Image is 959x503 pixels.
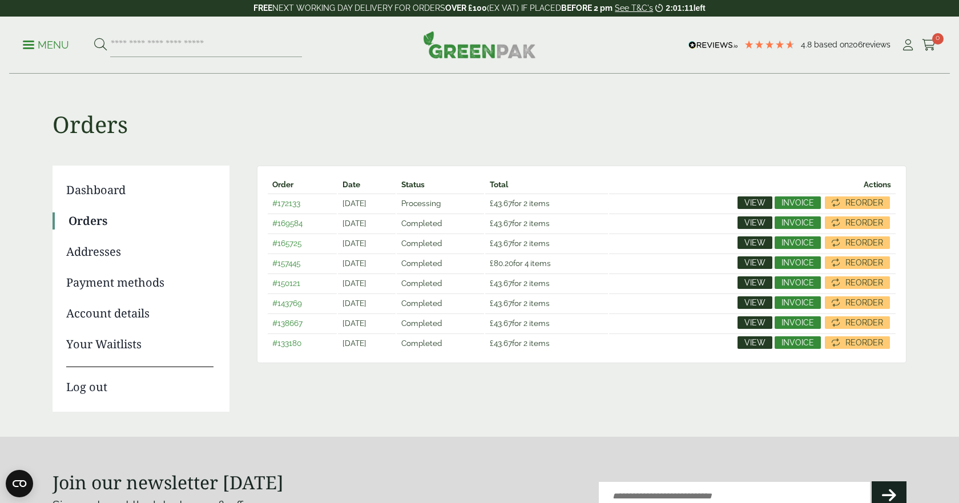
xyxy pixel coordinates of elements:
span: Order [272,180,293,189]
a: Log out [66,367,213,396]
span: Date [342,180,360,189]
a: Reorder [825,336,890,349]
td: for 2 items [485,214,608,232]
span: 80.20 [490,259,513,268]
a: Invoice [775,196,821,209]
span: Invoice [781,339,814,347]
a: Addresses [66,243,213,260]
img: GreenPak Supplies [423,31,536,58]
span: 43.67 [490,279,512,288]
a: #143769 [272,299,302,308]
a: Account details [66,305,213,322]
span: Invoice [781,279,814,287]
a: View [738,236,772,249]
span: View [744,299,765,307]
td: for 2 items [485,293,608,312]
a: Reorder [825,276,890,289]
a: Reorder [825,236,890,249]
time: [DATE] [342,259,366,268]
span: left [694,3,706,13]
a: Your Waitlists [66,336,213,353]
span: View [744,199,765,207]
img: REVIEWS.io [688,41,738,49]
span: View [744,259,765,267]
time: [DATE] [342,239,366,248]
i: Cart [922,39,936,51]
span: 43.67 [490,219,512,228]
a: Invoice [775,236,821,249]
a: #169584 [272,219,303,228]
span: Reorder [845,259,883,267]
span: £ [490,259,494,268]
td: for 4 items [485,253,608,272]
time: [DATE] [342,199,366,208]
a: Reorder [825,196,890,209]
a: Invoice [775,336,821,349]
a: Invoice [775,256,821,269]
td: Processing [397,194,483,212]
td: Completed [397,234,483,252]
span: View [744,339,765,347]
a: Reorder [825,296,890,309]
span: £ [490,239,494,248]
a: View [738,276,772,289]
a: #133180 [272,339,301,348]
span: 43.67 [490,239,512,248]
span: View [744,279,765,287]
span: £ [490,219,494,228]
td: for 2 items [485,194,608,212]
a: #165725 [272,239,301,248]
span: 43.67 [490,339,512,348]
span: £ [490,299,494,308]
a: Orders [68,212,213,230]
a: Reorder [825,256,890,269]
i: My Account [901,39,915,51]
a: View [738,256,772,269]
span: Invoice [781,259,814,267]
span: Invoice [781,299,814,307]
span: View [744,219,765,227]
a: Reorder [825,216,890,229]
span: Reorder [845,199,883,207]
time: [DATE] [342,339,366,348]
span: Status [401,180,425,189]
strong: BEFORE 2 pm [561,3,613,13]
span: Invoice [781,239,814,247]
td: Completed [397,214,483,232]
a: Invoice [775,316,821,329]
time: [DATE] [342,299,366,308]
td: Completed [397,313,483,332]
span: 4.8 [801,40,814,49]
span: Reorder [845,319,883,327]
button: Open CMP widget [6,470,33,497]
time: [DATE] [342,279,366,288]
strong: FREE [253,3,272,13]
td: for 2 items [485,273,608,292]
span: Invoice [781,199,814,207]
span: 0 [932,33,944,45]
a: 0 [922,37,936,54]
span: Reorder [845,239,883,247]
td: Completed [397,293,483,312]
a: See T&C's [615,3,653,13]
span: Invoice [781,219,814,227]
td: for 2 items [485,313,608,332]
span: 2:01:11 [666,3,693,13]
td: for 2 items [485,333,608,352]
strong: OVER £100 [445,3,487,13]
td: Completed [397,253,483,272]
h1: Orders [53,74,906,138]
a: Invoice [775,296,821,309]
span: Reorder [845,339,883,347]
a: #157445 [272,259,300,268]
time: [DATE] [342,219,366,228]
span: reviews [863,40,890,49]
span: Total [490,180,508,189]
span: Reorder [845,219,883,227]
a: Reorder [825,316,890,329]
a: Payment methods [66,274,213,291]
span: 43.67 [490,319,512,328]
a: #138667 [272,319,303,328]
p: Menu [23,38,69,52]
td: Completed [397,333,483,352]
